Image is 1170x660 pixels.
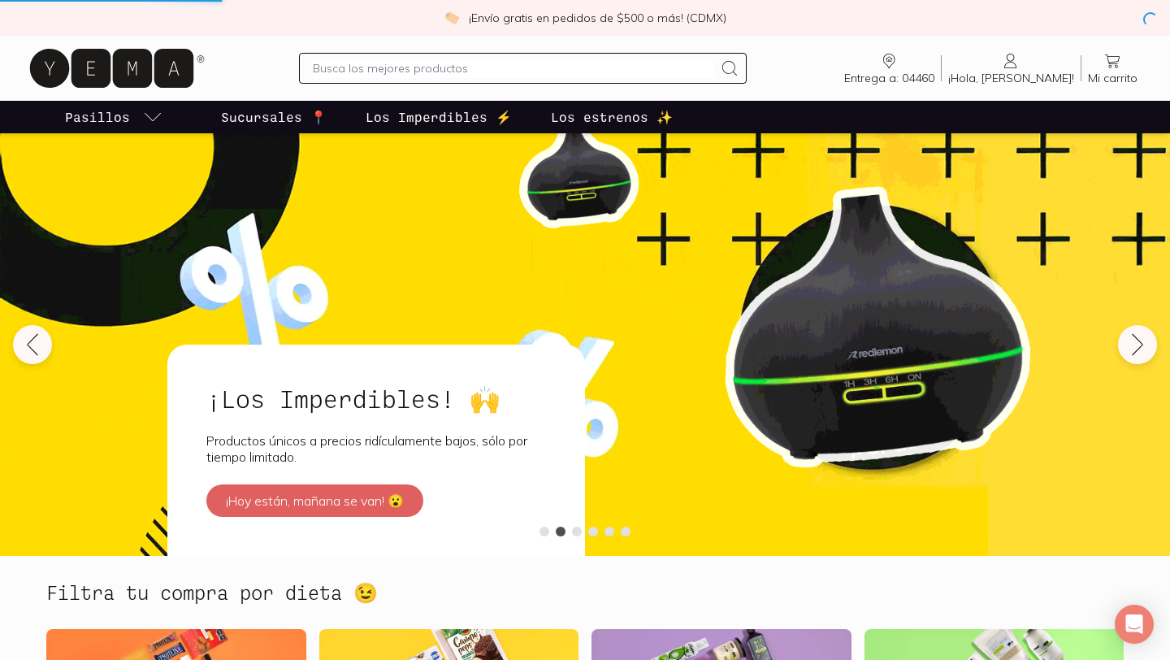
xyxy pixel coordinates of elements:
[551,107,673,127] p: Los estrenos ✨
[948,71,1074,85] span: ¡Hola, [PERSON_NAME]!
[313,59,713,78] input: Busca los mejores productos
[1088,71,1137,85] span: Mi carrito
[46,582,378,603] h2: Filtra tu compra por dieta 😉
[218,101,330,133] a: Sucursales 📍
[206,484,423,517] button: ¡Hoy están, mañana se van! 😮
[65,107,130,127] p: Pasillos
[838,51,941,85] a: Entrega a: 04460
[469,10,726,26] p: ¡Envío gratis en pedidos de $500 o más! (CDMX)
[1081,51,1144,85] a: Mi carrito
[844,71,934,85] span: Entrega a: 04460
[362,101,515,133] a: Los Imperdibles ⚡️
[1115,605,1154,644] div: Open Intercom Messenger
[221,107,327,127] p: Sucursales 📍
[366,107,512,127] p: Los Imperdibles ⚡️
[206,432,546,465] p: Productos únicos a precios ridículamente bajos, sólo por tiempo limitado.
[206,384,546,413] h2: ¡Los Imperdibles! 🙌
[444,11,459,25] img: check
[548,101,676,133] a: Los estrenos ✨
[942,51,1081,85] a: ¡Hola, [PERSON_NAME]!
[62,101,166,133] a: pasillo-todos-link
[167,345,585,556] a: ¡Los Imperdibles! 🙌Productos únicos a precios ridículamente bajos, sólo por tiempo limitado.¡Hoy ...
